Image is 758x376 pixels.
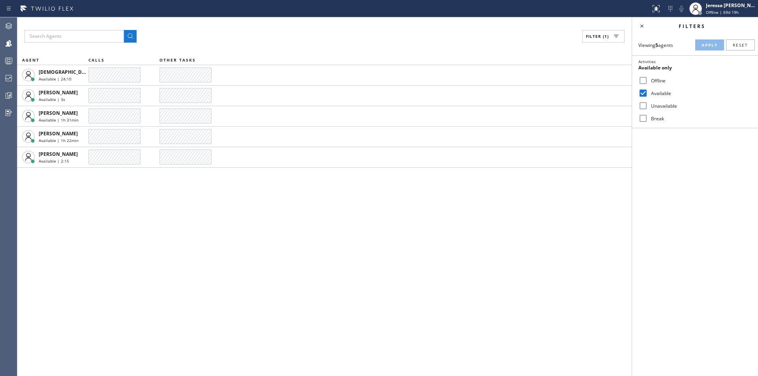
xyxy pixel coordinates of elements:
span: [PERSON_NAME] [39,130,78,137]
span: Offline | 69d 19h [706,9,739,15]
label: Unavailable [648,103,752,109]
label: Break [648,115,752,122]
span: Available only [638,64,672,71]
span: Apply [702,42,718,48]
button: Mute [676,3,687,14]
div: Activities [638,59,752,64]
span: Available | 24:10 [39,76,71,82]
span: Filters [679,23,705,30]
span: Available | 3s [39,97,65,102]
label: Offline [648,77,752,84]
span: Filter (1) [586,34,609,39]
button: Filter (1) [582,30,625,43]
span: Viewing agents [638,42,673,49]
input: Search Agents [24,30,124,43]
span: OTHER TASKS [159,57,196,63]
span: CALLS [88,57,105,63]
span: [PERSON_NAME] [39,151,78,157]
span: [PERSON_NAME] [39,89,78,96]
span: Available | 1h 22min [39,138,79,143]
strong: 5 [655,42,658,49]
span: Available | 2:15 [39,158,69,164]
button: Reset [726,39,755,51]
label: Available [648,90,752,97]
span: Available | 1h 31min [39,117,79,123]
span: [DEMOGRAPHIC_DATA][PERSON_NAME] [39,69,131,75]
span: [PERSON_NAME] [39,110,78,116]
span: AGENT [22,57,39,63]
div: Jeressa [PERSON_NAME] [706,2,756,9]
button: Apply [695,39,724,51]
span: Reset [733,42,748,48]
